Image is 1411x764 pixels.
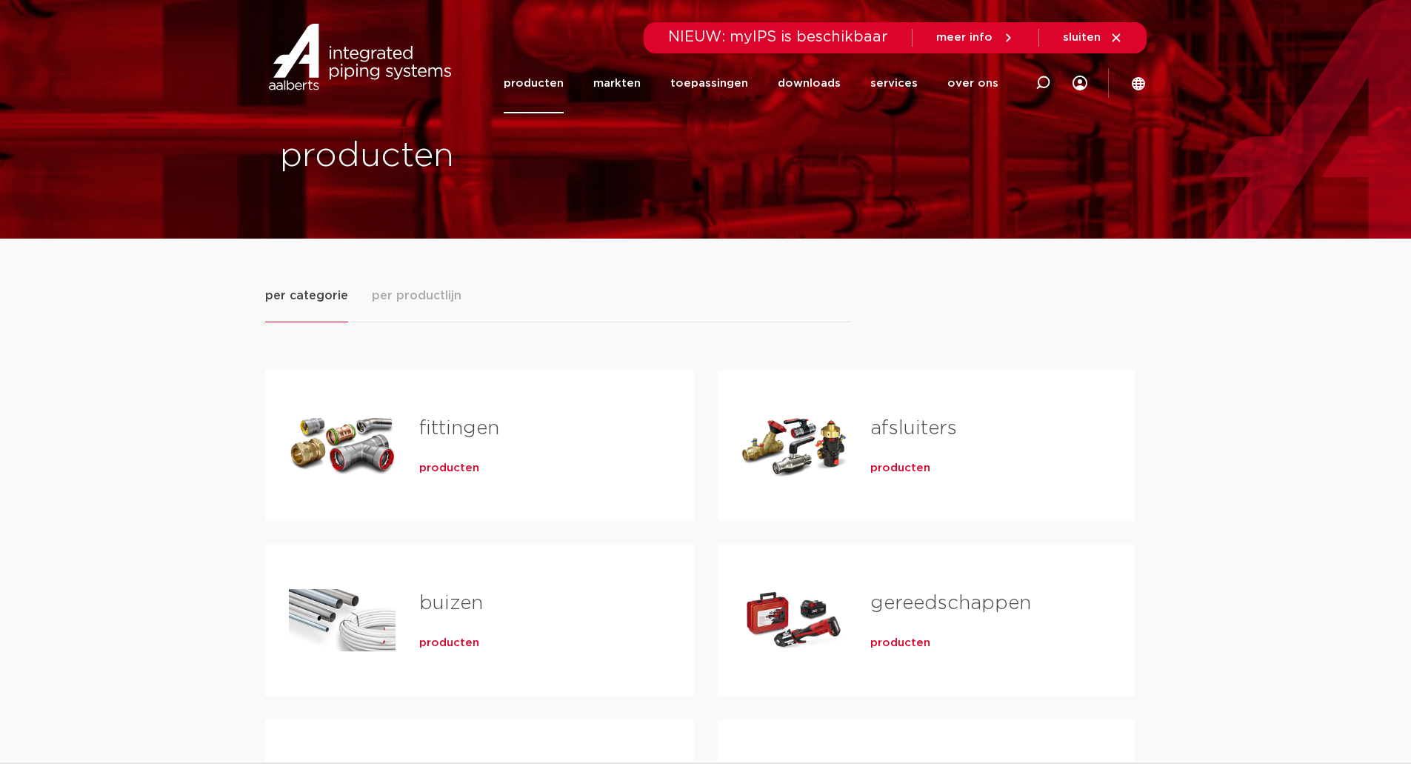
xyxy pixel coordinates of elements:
span: per categorie [265,287,348,305]
a: producten [419,461,479,476]
a: producten [870,636,930,651]
a: meer info [936,31,1015,44]
a: toepassingen [670,53,748,113]
span: NIEUW: myIPS is beschikbaar [668,30,888,44]
a: gereedschappen [870,594,1031,613]
nav: Menu [504,53,998,113]
a: services [870,53,918,113]
a: markten [593,53,641,113]
a: over ons [947,53,998,113]
a: producten [419,636,479,651]
span: per productlijn [372,287,461,305]
div: my IPS [1073,53,1087,113]
a: producten [504,53,564,113]
a: producten [870,461,930,476]
a: buizen [419,594,483,613]
a: fittingen [419,419,499,438]
h1: producten [280,133,698,180]
span: meer info [936,32,993,43]
a: sluiten [1063,31,1123,44]
a: afsluiters [870,419,957,438]
span: sluiten [1063,32,1101,43]
a: downloads [778,53,841,113]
